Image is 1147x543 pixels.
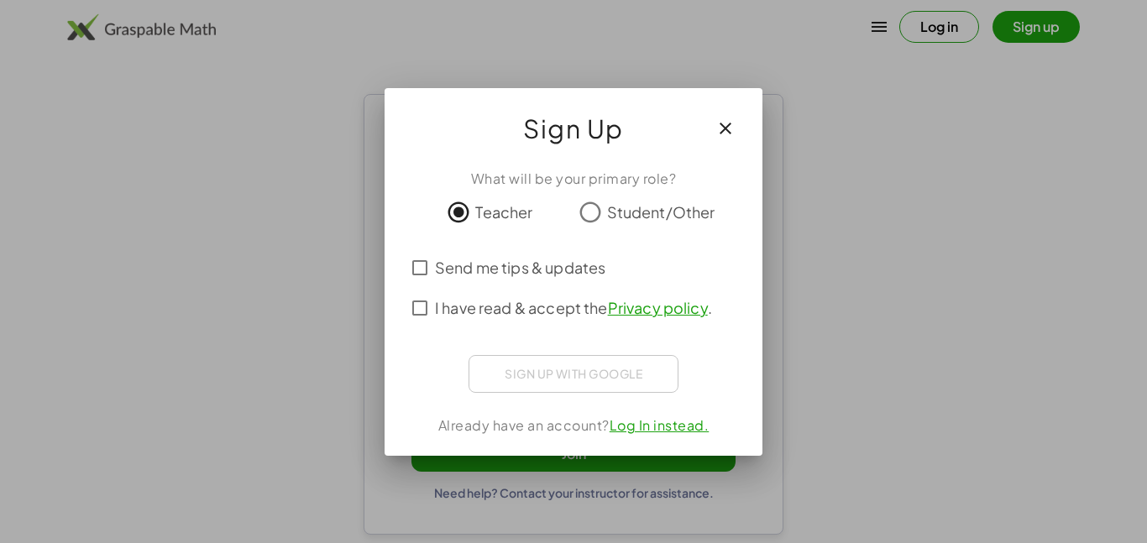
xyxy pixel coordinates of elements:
[405,415,742,436] div: Already have an account?
[608,298,708,317] a: Privacy policy
[475,201,532,223] span: Teacher
[523,108,624,149] span: Sign Up
[435,296,712,319] span: I have read & accept the .
[607,201,715,223] span: Student/Other
[610,416,710,434] a: Log In instead.
[405,169,742,189] div: What will be your primary role?
[435,256,605,279] span: Send me tips & updates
